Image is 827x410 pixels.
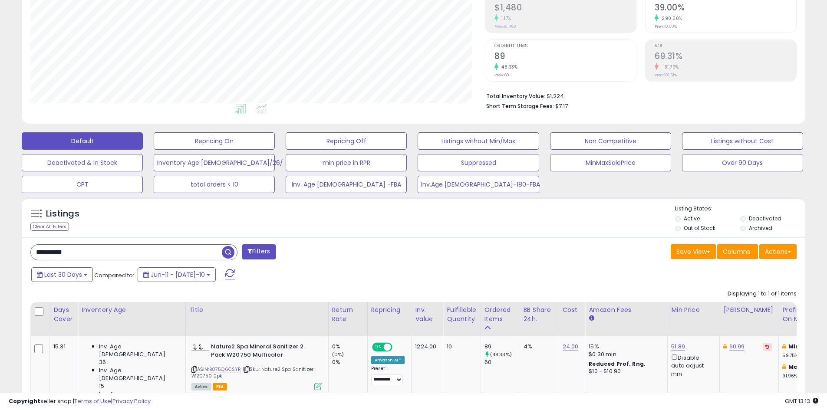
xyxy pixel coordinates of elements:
a: 60.99 [729,342,745,351]
div: Min Price [671,305,716,315]
small: Prev: 10.00% [655,24,677,29]
button: Actions [759,244,797,259]
button: total orders < 10 [154,176,275,193]
span: Jun-11 - [DATE]-10 [151,270,205,279]
img: 31A1pVGZi-L._SL40_.jpg [191,344,209,351]
span: Compared to: [94,271,134,279]
span: 2025-08-11 13:13 GMT [785,397,818,405]
h2: $1,480 [494,3,636,14]
div: 15% [589,343,661,351]
div: [PERSON_NAME] [723,305,775,315]
small: 48.33% [498,64,517,70]
label: Out of Stock [684,224,715,232]
div: 15.31 [53,343,71,351]
button: Jun-11 - [DATE]-10 [138,267,216,282]
small: -31.79% [659,64,679,70]
div: Amazon AI * [371,356,405,364]
a: Privacy Policy [112,397,151,405]
span: Inv. Age [DEMOGRAPHIC_DATA]: [99,367,178,382]
small: 290.00% [659,15,682,22]
div: Disable auto adjust min [671,353,713,378]
button: Save View [671,244,716,259]
button: Last 30 Days [31,267,93,282]
span: Columns [723,247,750,256]
div: BB Share 24h. [524,305,555,324]
button: MinMaxSalePrice [550,154,671,171]
a: 51.89 [671,342,685,351]
small: Prev: 60 [494,72,509,78]
div: Inventory Age [82,305,181,315]
button: min price in RPR [286,154,407,171]
b: Min: [788,342,801,351]
button: Filters [242,244,276,259]
div: 1224.00 [415,343,436,351]
button: Non Competitive [550,132,671,150]
div: Return Rate [332,305,364,324]
span: Last 30 Days [44,270,82,279]
strong: Copyright [9,397,40,405]
b: Max: [788,363,804,371]
h2: 89 [494,51,636,63]
button: Inv. Age [DEMOGRAPHIC_DATA] -FBA [286,176,407,193]
span: All listings currently available for purchase on Amazon [191,383,211,390]
div: 0% [332,343,367,351]
span: FBA [213,383,227,390]
button: Columns [717,244,758,259]
button: Deactivated & In Stock [22,154,143,171]
small: Prev: 101.61% [655,72,677,78]
span: 15 [99,382,104,390]
label: Deactivated [749,215,781,222]
b: Nature2 Spa Mineral Sanitizer 2 Pack W20750 Multicolor [211,343,316,361]
small: Prev: $1,463 [494,24,516,29]
h2: 39.00% [655,3,796,14]
span: Ordered Items [494,44,636,49]
div: Preset: [371,366,405,385]
span: ON [373,344,384,351]
span: 36 [99,358,106,366]
button: Listings without Min/Max [418,132,539,150]
div: $0.30 min [589,351,661,358]
button: Listings without Cost [682,132,803,150]
div: Inv. value [415,305,439,324]
div: 4% [524,343,552,351]
button: Suppressed [418,154,539,171]
small: (0%) [332,351,344,358]
button: CPT [22,176,143,193]
small: (48.33%) [490,351,512,358]
b: Total Inventory Value: [486,92,545,100]
div: Fulfillable Quantity [447,305,477,324]
small: Amazon Fees. [589,315,594,322]
b: Reduced Prof. Rng. [589,360,646,367]
div: 60 [484,358,520,366]
div: Ordered Items [484,305,516,324]
span: $7.17 [555,102,568,110]
div: seller snap | | [9,397,151,406]
h2: 69.31% [655,51,796,63]
span: ROI [655,44,796,49]
button: Inventory Age [DEMOGRAPHIC_DATA]/26/ [154,154,275,171]
label: Active [684,215,700,222]
div: 89 [484,343,520,351]
div: Days Cover [53,305,74,324]
p: Listing States: [675,205,805,213]
span: Inv. Age [DEMOGRAPHIC_DATA]: [99,343,178,358]
a: Terms of Use [74,397,111,405]
span: OFF [391,344,405,351]
a: 24.00 [563,342,579,351]
div: ASIN: [191,343,322,389]
li: $1,224 [486,90,790,101]
h5: Listings [46,208,79,220]
div: Repricing [371,305,408,315]
small: 1.17% [498,15,511,22]
span: | SKU: Nature2 Spa Sanitizer W20750 2pk [191,366,314,379]
div: Clear All Filters [30,223,69,231]
button: Over 90 Days [682,154,803,171]
button: Repricing On [154,132,275,150]
div: $10 - $10.90 [589,368,661,375]
div: 10 [447,343,474,351]
div: Title [189,305,325,315]
b: Short Term Storage Fees: [486,102,554,110]
label: Archived [749,224,772,232]
div: Cost [563,305,582,315]
button: Inv.Age [DEMOGRAPHIC_DATA]-180-FBA [418,176,539,193]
